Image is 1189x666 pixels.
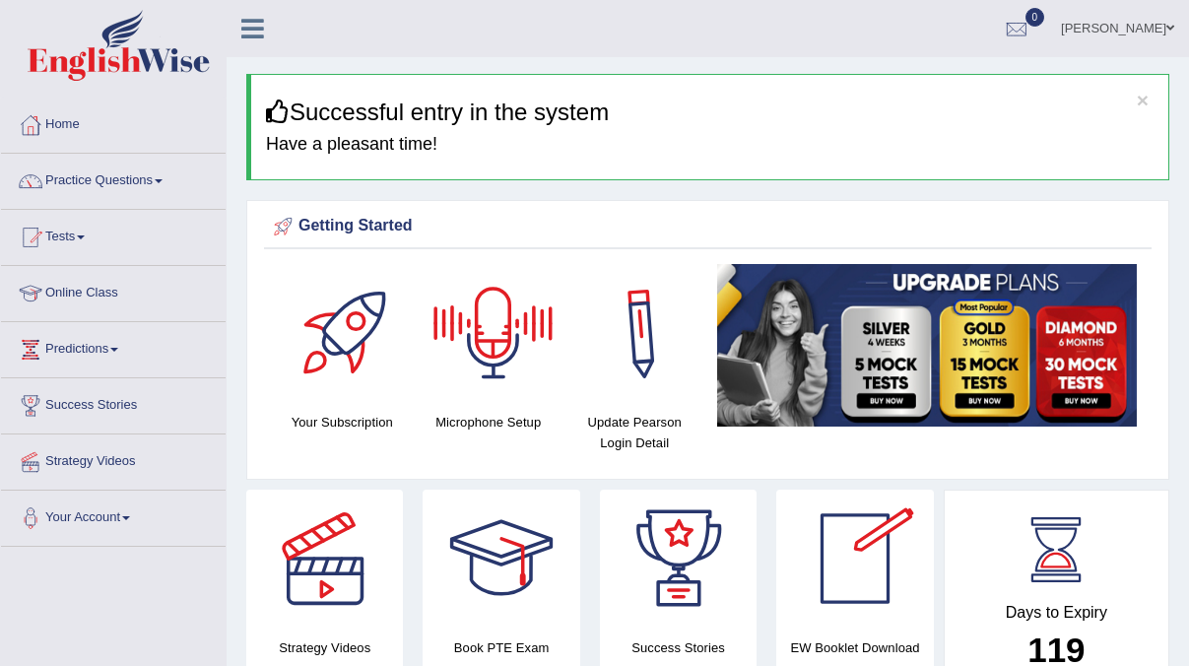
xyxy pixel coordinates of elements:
[600,637,757,658] h4: Success Stories
[425,412,551,433] h4: Microphone Setup
[266,100,1154,125] h3: Successful entry in the system
[1025,8,1045,27] span: 0
[1,378,226,428] a: Success Stories
[279,412,405,433] h4: Your Subscription
[1137,90,1149,110] button: ×
[266,135,1154,155] h4: Have a pleasant time!
[1,154,226,203] a: Practice Questions
[966,604,1147,622] h4: Days to Expiry
[776,637,933,658] h4: EW Booklet Download
[571,412,697,453] h4: Update Pearson Login Detail
[269,212,1147,241] div: Getting Started
[1,322,226,371] a: Predictions
[1,210,226,259] a: Tests
[246,637,403,658] h4: Strategy Videos
[1,98,226,147] a: Home
[423,637,579,658] h4: Book PTE Exam
[1,434,226,484] a: Strategy Videos
[1,266,226,315] a: Online Class
[717,264,1137,427] img: small5.jpg
[1,491,226,540] a: Your Account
